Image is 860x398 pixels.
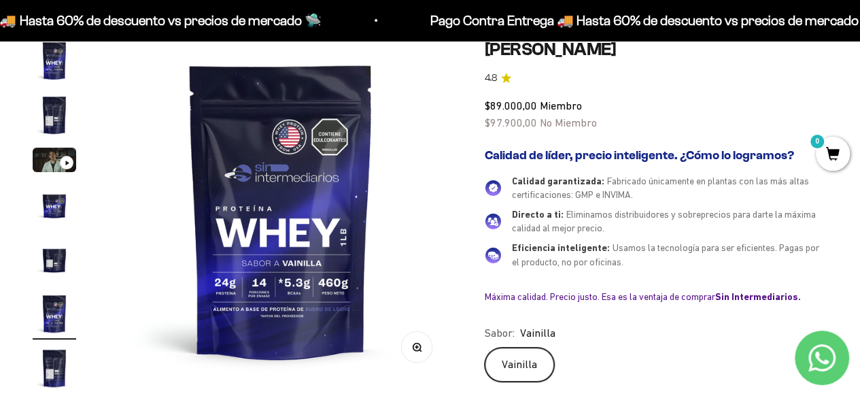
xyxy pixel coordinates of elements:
div: Un video del producto [16,146,281,170]
button: Ir al artículo 7 [33,346,76,394]
b: Sin Intermediarios. [715,291,801,302]
div: Una promoción especial [16,119,281,143]
span: Eficiencia inteligente: [512,242,610,253]
a: 4.84.8 de 5.0 estrellas [485,71,827,86]
legend: Sabor: [485,325,515,342]
span: Fabricado únicamente en plantas con las más altas certificaciones: GMP e INVIMA. [512,176,809,201]
span: No Miembro [540,116,597,129]
img: Proteína Whey - Vainilla [33,292,76,335]
img: Proteína Whey - Vainilla [33,39,76,82]
span: Miembro [540,99,582,112]
span: Eliminamos distribuidores y sobreprecios para darte la máxima calidad al mejor precio. [512,209,816,234]
span: Vainilla [520,325,555,342]
span: Usamos la tecnología para ser eficientes. Pagas por el producto, no por oficinas. [512,242,819,267]
button: Enviar [222,204,281,227]
button: Ir al artículo 3 [33,148,76,176]
img: Proteína Whey - Vainilla [33,183,76,227]
span: 4.8 [485,71,497,86]
div: Más información sobre los ingredientes [16,65,281,88]
img: Calidad garantizada [485,180,501,196]
span: $89.000,00 [485,99,537,112]
span: Directo a ti: [512,209,564,220]
span: $97.900,00 [485,116,537,129]
p: ¿Qué te haría sentir más seguro de comprar este producto? [16,22,281,53]
img: Proteína Whey - Vainilla [109,39,453,382]
mark: 0 [809,133,825,150]
span: Calidad garantizada: [512,176,604,186]
a: 0 [816,148,850,163]
img: Proteína Whey - Vainilla [33,237,76,281]
button: Ir al artículo 4 [33,183,76,231]
img: Proteína Whey - Vainilla [33,346,76,390]
h1: [PERSON_NAME] [485,39,827,60]
div: Máxima calidad. Precio justo. Esa es la ventaja de comprar [485,291,827,303]
img: Directo a ti [485,213,501,229]
img: Proteína Whey - Vainilla [33,93,76,137]
button: Ir al artículo 5 [33,237,76,285]
button: Ir al artículo 1 [33,39,76,86]
span: Enviar [223,204,280,227]
button: Ir al artículo 2 [33,93,76,141]
div: Un mejor precio [16,173,281,197]
button: Ir al artículo 6 [33,292,76,339]
h2: Calidad de líder, precio inteligente. ¿Cómo lo logramos? [485,148,827,163]
img: Eficiencia inteligente [485,247,501,263]
div: Reseñas de otros clientes [16,92,281,116]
